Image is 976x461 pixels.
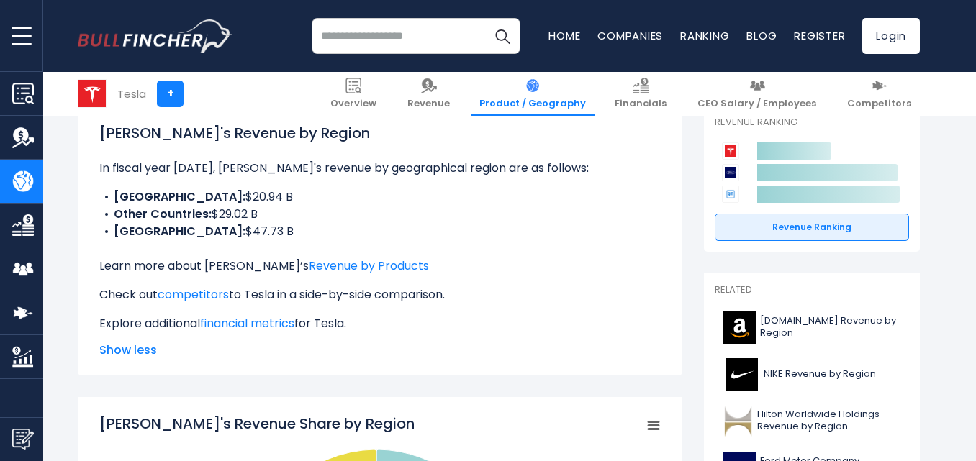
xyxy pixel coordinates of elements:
[697,98,816,110] span: CEO Salary / Employees
[847,98,911,110] span: Competitors
[479,98,586,110] span: Product / Geography
[114,223,245,239] b: [GEOGRAPHIC_DATA]:
[99,342,661,359] span: Show less
[715,214,909,241] a: Revenue Ranking
[471,72,595,116] a: Product / Geography
[680,28,729,43] a: Ranking
[722,142,739,160] img: Tesla competitors logo
[723,405,753,437] img: HLT logo
[78,19,232,53] img: bullfincher logo
[723,311,756,344] img: AMZN logo
[99,257,661,275] p: Learn more about [PERSON_NAME]’s
[548,28,580,43] a: Home
[715,117,909,129] p: Revenue Ranking
[715,401,909,441] a: Hilton Worldwide Holdings Revenue by Region
[839,72,920,116] a: Competitors
[158,286,229,303] a: competitors
[99,122,661,144] h1: [PERSON_NAME]'s Revenue by Region
[484,18,520,54] button: Search
[99,223,661,240] li: $47.73 B
[757,408,900,433] span: Hilton Worldwide Holdings Revenue by Region
[715,284,909,296] p: Related
[117,86,146,102] div: Tesla
[723,358,759,391] img: NKE logo
[764,368,876,380] span: NIKE Revenue by Region
[715,308,909,347] a: [DOMAIN_NAME] Revenue by Region
[99,286,661,303] p: Check out to Tesla in a side-by-side comparison.
[715,355,909,394] a: NIKE Revenue by Region
[99,315,661,332] p: Explore additional for Tesla.
[615,98,667,110] span: Financials
[78,80,106,107] img: TSLA logo
[760,315,900,339] span: [DOMAIN_NAME] Revenue by Region
[78,19,232,53] a: Go to homepage
[794,28,845,43] a: Register
[99,414,415,434] tspan: [PERSON_NAME]'s Revenue Share by Region
[322,72,385,116] a: Overview
[114,206,212,222] b: Other Countries:
[99,160,661,177] p: In fiscal year [DATE], [PERSON_NAME]'s revenue by geographical region are as follows:
[597,28,663,43] a: Companies
[689,72,825,116] a: CEO Salary / Employees
[862,18,920,54] a: Login
[606,72,675,116] a: Financials
[722,186,739,203] img: General Motors Company competitors logo
[330,98,376,110] span: Overview
[200,315,294,332] a: financial metrics
[722,164,739,181] img: Ford Motor Company competitors logo
[157,81,184,107] a: +
[309,257,429,274] a: Revenue by Products
[407,98,450,110] span: Revenue
[746,28,777,43] a: Blog
[114,188,245,205] b: [GEOGRAPHIC_DATA]:
[399,72,458,116] a: Revenue
[99,188,661,206] li: $20.94 B
[99,206,661,223] li: $29.02 B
